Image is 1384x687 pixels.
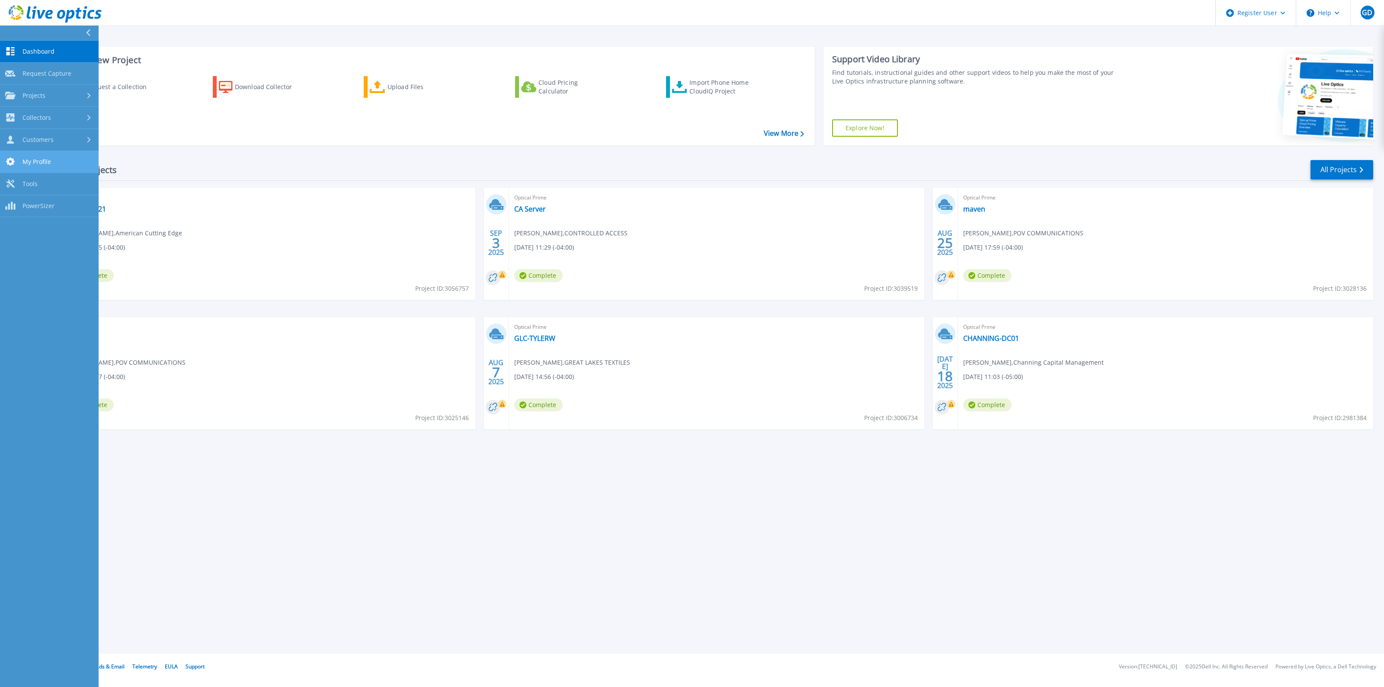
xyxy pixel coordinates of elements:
span: GD [1362,9,1372,16]
li: Version: [TECHNICAL_ID] [1119,664,1177,670]
a: Explore Now! [832,119,898,137]
span: Complete [963,269,1012,282]
span: [DATE] 11:29 (-04:00) [514,243,574,252]
span: 18 [937,372,953,380]
a: All Projects [1310,160,1373,180]
span: Collectors [22,114,51,122]
span: Project ID: 2981384 [1313,413,1367,423]
div: [DATE] 2025 [937,356,953,388]
a: GLC-TYLERW [514,334,555,343]
a: Ads & Email [96,663,125,670]
span: Optical Prime [963,193,1368,202]
span: Request Capture [22,70,71,77]
div: Import Phone Home CloudIQ Project [689,78,757,96]
span: PowerSizer [22,202,54,210]
span: [PERSON_NAME] , POV COMMUNICATIONS [963,228,1083,238]
span: [PERSON_NAME] , Channing Capital Management [963,358,1104,367]
span: Optical Prime [65,322,470,332]
span: Complete [963,398,1012,411]
span: [PERSON_NAME] , POV COMMUNICATIONS [65,358,186,367]
span: [DATE] 14:56 (-04:00) [514,372,574,382]
li: Powered by Live Optics, a Dell Technology [1275,664,1376,670]
span: Customers [22,136,54,144]
a: EULA [165,663,178,670]
span: My Profile [22,158,51,166]
a: Request a Collection [61,76,158,98]
h3: Start a New Project [61,55,804,65]
a: CHANNING-DC01 [963,334,1019,343]
span: Optical Prime [514,322,919,332]
div: Request a Collection [86,78,155,96]
a: Support [186,663,205,670]
span: [DATE] 17:59 (-04:00) [963,243,1023,252]
div: Upload Files [388,78,457,96]
div: Find tutorials, instructional guides and other support videos to help you make the most of your L... [832,68,1118,86]
a: CA Server [514,205,546,213]
span: Optical Prime [963,322,1368,332]
div: Download Collector [235,78,304,96]
div: AUG 2025 [937,227,953,259]
span: Project ID: 3039519 [864,284,918,293]
span: 25 [937,239,953,247]
span: [PERSON_NAME] , American Cutting Edge [65,228,182,238]
div: Cloud Pricing Calculator [538,78,608,96]
a: Cloud Pricing Calculator [515,76,612,98]
span: [DATE] 11:03 (-05:00) [963,372,1023,382]
span: 7 [492,369,500,376]
span: 3 [492,239,500,247]
span: Dashboard [22,48,54,55]
a: maven [963,205,985,213]
span: Project ID: 3006734 [864,413,918,423]
span: Project ID: 3028136 [1313,284,1367,293]
span: Project ID: 3025146 [415,413,469,423]
span: Project ID: 3056757 [415,284,469,293]
span: Optical Prime [514,193,919,202]
div: Support Video Library [832,54,1118,65]
span: Projects [22,92,45,100]
a: Upload Files [364,76,460,98]
div: SEP 2025 [488,227,504,259]
a: View More [764,129,804,138]
span: Complete [514,269,563,282]
li: © 2025 Dell Inc. All Rights Reserved [1185,664,1268,670]
a: Download Collector [213,76,309,98]
span: Tools [22,180,38,188]
span: [PERSON_NAME] , GREAT LAKES TEXTILES [514,358,630,367]
div: AUG 2025 [488,356,504,388]
span: Complete [514,398,563,411]
a: Telemetry [132,663,157,670]
span: Optical Prime [65,193,470,202]
span: [PERSON_NAME] , CONTROLLED ACCESS [514,228,628,238]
